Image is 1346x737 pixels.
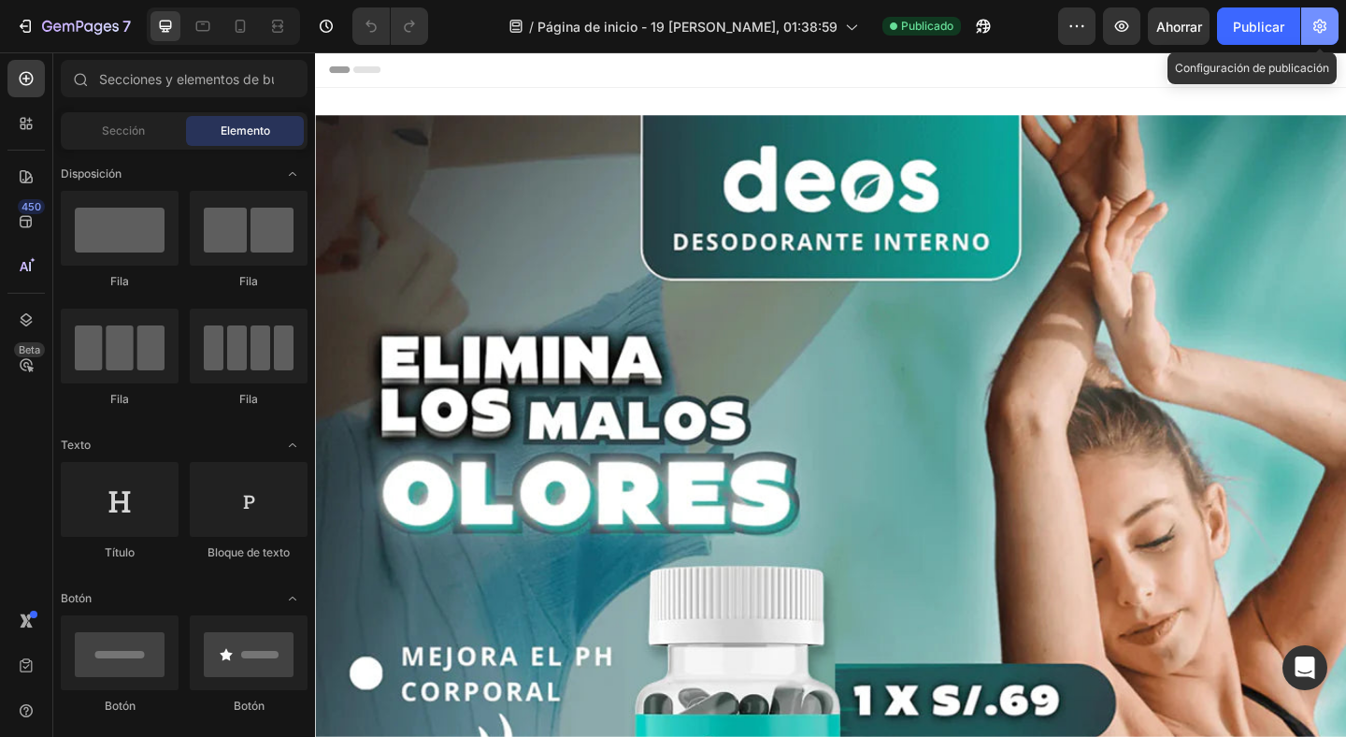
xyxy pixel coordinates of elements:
[239,392,258,406] font: Fila
[105,699,136,713] font: Botón
[278,430,308,460] span: Abrir con palanca
[221,123,270,137] font: Elemento
[1217,7,1300,45] button: Publicar
[61,166,122,181] font: Disposición
[1282,645,1327,690] div: Abrir Intercom Messenger
[278,584,308,614] span: Abrir con palanca
[315,52,1346,737] iframe: Área de diseño
[1233,19,1284,35] font: Publicar
[102,123,145,137] font: Sección
[110,274,129,288] font: Fila
[278,159,308,189] span: Abrir con palanca
[234,699,265,713] font: Botón
[901,19,953,33] font: Publicado
[61,438,91,452] font: Texto
[537,19,838,35] font: Página de inicio - 19 [PERSON_NAME], 01:38:59
[61,591,92,605] font: Botón
[110,392,129,406] font: Fila
[1156,19,1202,35] font: Ahorrar
[7,7,139,45] button: 7
[61,60,308,97] input: Secciones y elementos de búsqueda
[208,545,290,559] font: Bloque de texto
[1148,7,1210,45] button: Ahorrar
[122,17,131,36] font: 7
[105,545,135,559] font: Título
[352,7,428,45] div: Deshacer/Rehacer
[239,274,258,288] font: Fila
[529,19,534,35] font: /
[21,200,41,213] font: 450
[19,343,40,356] font: Beta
